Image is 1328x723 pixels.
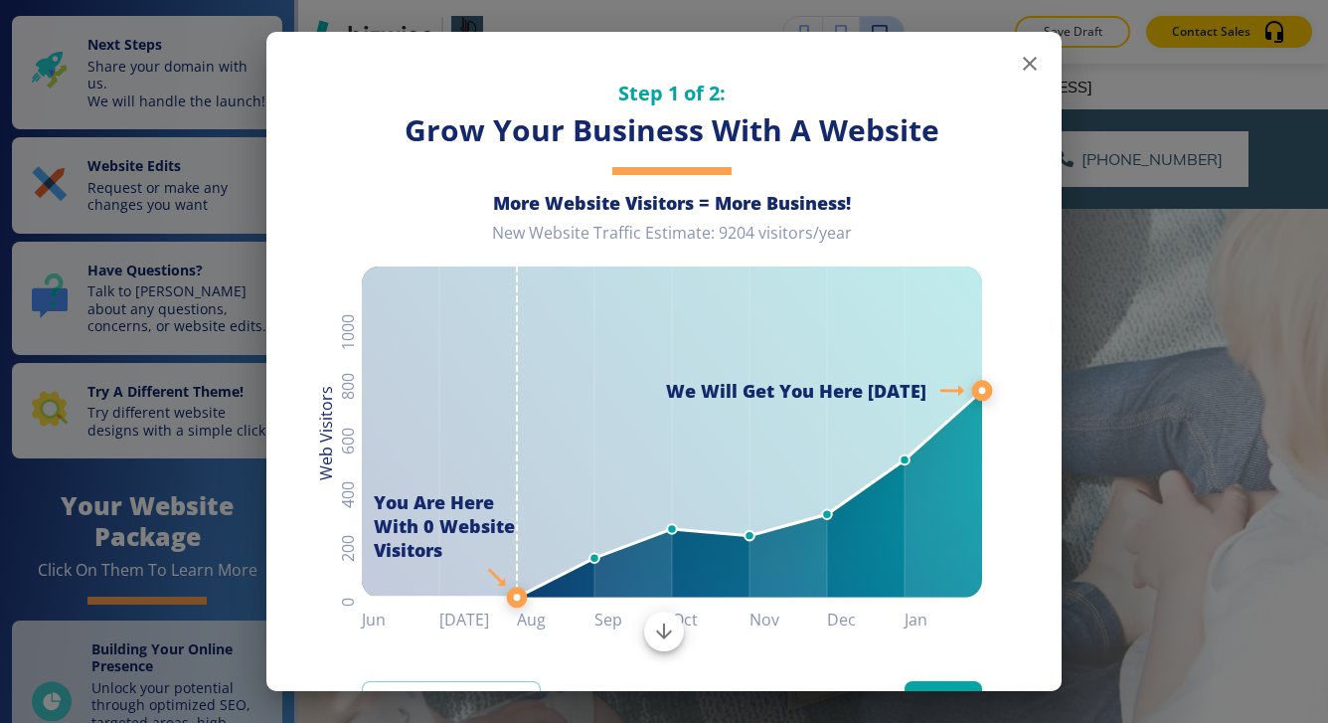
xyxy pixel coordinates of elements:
[905,606,982,633] h6: Jan
[362,606,439,633] h6: Jun
[362,681,541,723] a: View Graph Details
[749,606,827,633] h6: Nov
[644,612,684,651] button: Scroll to bottom
[362,80,982,106] h5: Step 1 of 2:
[517,606,594,633] h6: Aug
[594,606,672,633] h6: Sep
[362,223,982,260] div: New Website Traffic Estimate: 9204 visitors/year
[362,110,982,151] h3: Grow Your Business With A Website
[362,191,982,215] h6: More Website Visitors = More Business!
[827,606,905,633] h6: Dec
[672,606,749,633] h6: Oct
[905,681,982,723] button: Next
[439,606,517,633] h6: [DATE]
